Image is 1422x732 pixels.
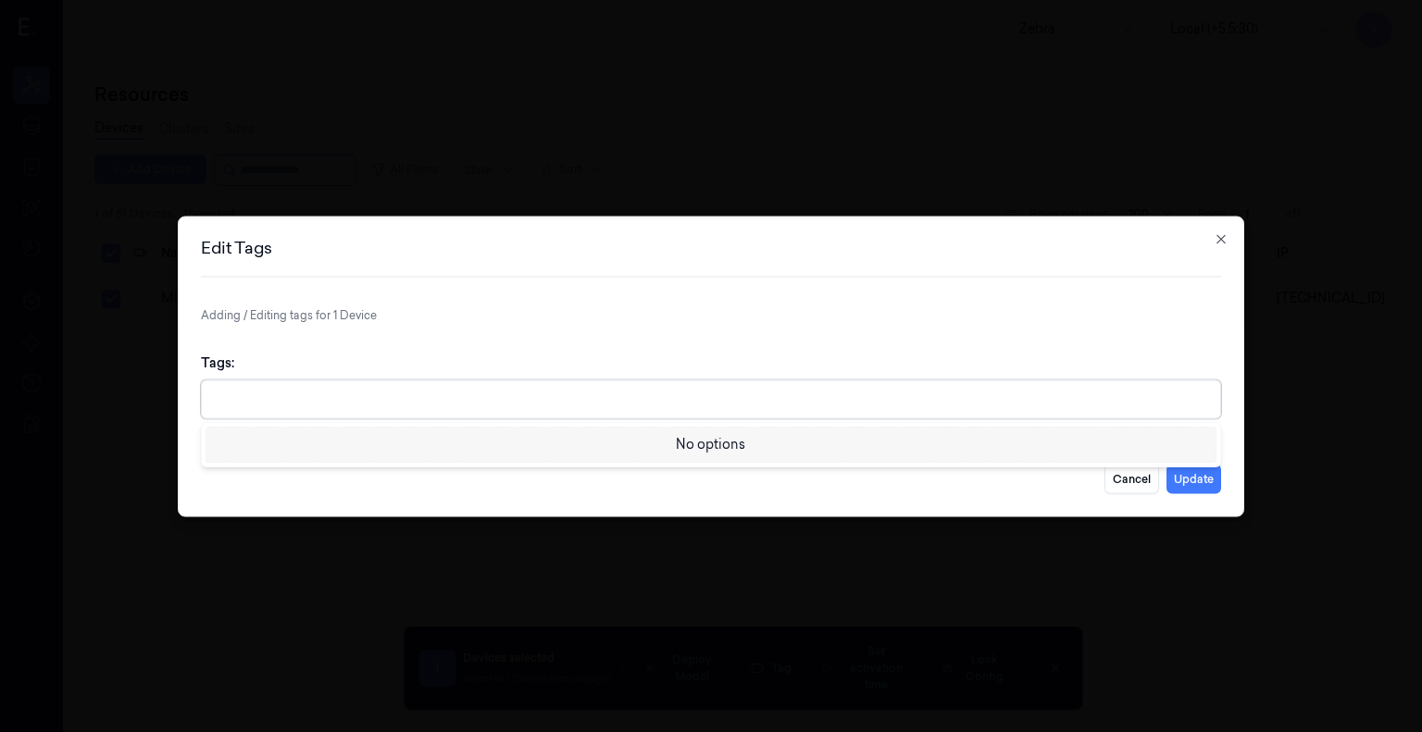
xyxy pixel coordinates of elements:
h2: Edit Tags [201,239,1221,255]
button: Update [1166,464,1221,493]
label: Tags: [201,353,234,371]
p: Adding / Editing tags for 1 Device [201,306,1221,323]
button: Cancel [1104,464,1159,493]
div: No options [206,427,1216,463]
